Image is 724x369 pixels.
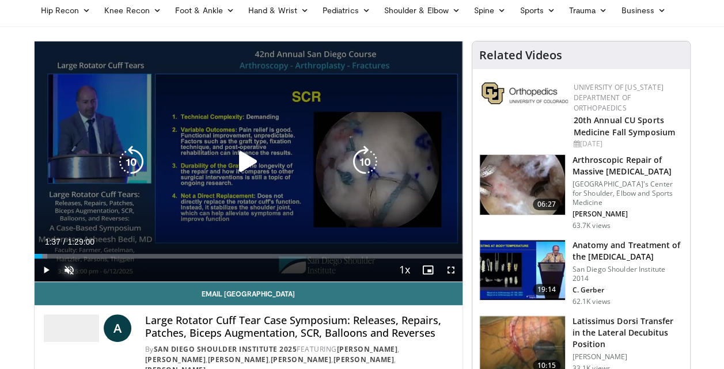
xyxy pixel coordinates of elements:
[479,48,562,62] h4: Related Videos
[479,154,683,230] a: 06:27 Arthroscopic Repair of Massive [MEDICAL_DATA] [GEOGRAPHIC_DATA]'s Center for Shoulder, Elbo...
[208,355,269,364] a: [PERSON_NAME]
[45,237,60,246] span: 1:37
[67,237,94,246] span: 1:29:00
[44,314,99,342] img: San Diego Shoulder Institute 2025
[271,355,332,364] a: [PERSON_NAME]
[145,355,206,364] a: [PERSON_NAME]
[35,254,463,258] div: Progress Bar
[35,282,463,305] a: Email [GEOGRAPHIC_DATA]
[104,314,131,342] a: A
[574,139,681,149] div: [DATE]
[337,344,398,354] a: [PERSON_NAME]
[154,344,297,354] a: San Diego Shoulder Institute 2025
[573,315,683,350] h3: Latissimus Dorsi Transfer in the Lateral Decubitus Position
[63,237,66,246] span: /
[573,210,683,219] p: [PERSON_NAME]
[574,82,664,113] a: University of [US_STATE] Department of Orthopaedics
[573,239,683,263] h3: Anatomy and Treatment of the [MEDICAL_DATA]
[533,284,560,295] span: 19:14
[416,258,439,281] button: Enable picture-in-picture mode
[58,258,81,281] button: Unmute
[573,265,683,283] p: San Diego Shoulder Institute 2014
[333,355,395,364] a: [PERSON_NAME]
[574,115,675,138] a: 20th Annual CU Sports Medicine Fall Symposium
[482,82,568,104] img: 355603a8-37da-49b6-856f-e00d7e9307d3.png.150x105_q85_autocrop_double_scale_upscale_version-0.2.png
[573,221,611,230] p: 63.7K views
[573,286,683,295] p: C. Gerber
[35,41,463,282] video-js: Video Player
[393,258,416,281] button: Playback Rate
[573,154,683,177] h3: Arthroscopic Repair of Massive [MEDICAL_DATA]
[573,352,683,362] p: [PERSON_NAME]
[480,240,565,300] img: 58008271-3059-4eea-87a5-8726eb53a503.150x105_q85_crop-smart_upscale.jpg
[35,258,58,281] button: Play
[573,297,611,306] p: 62.1K views
[439,258,463,281] button: Fullscreen
[573,180,683,207] p: [GEOGRAPHIC_DATA]'s Center for Shoulder, Elbow and Sports Medicine
[480,155,565,215] img: 281021_0002_1.png.150x105_q85_crop-smart_upscale.jpg
[533,199,560,210] span: 06:27
[479,239,683,306] a: 19:14 Anatomy and Treatment of the [MEDICAL_DATA] San Diego Shoulder Institute 2014 C. Gerber 62....
[145,314,453,339] h4: Large Rotator Cuff Tear Case Symposium: Releases, Repairs, Patches, Biceps Augmentation, SCR, Bal...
